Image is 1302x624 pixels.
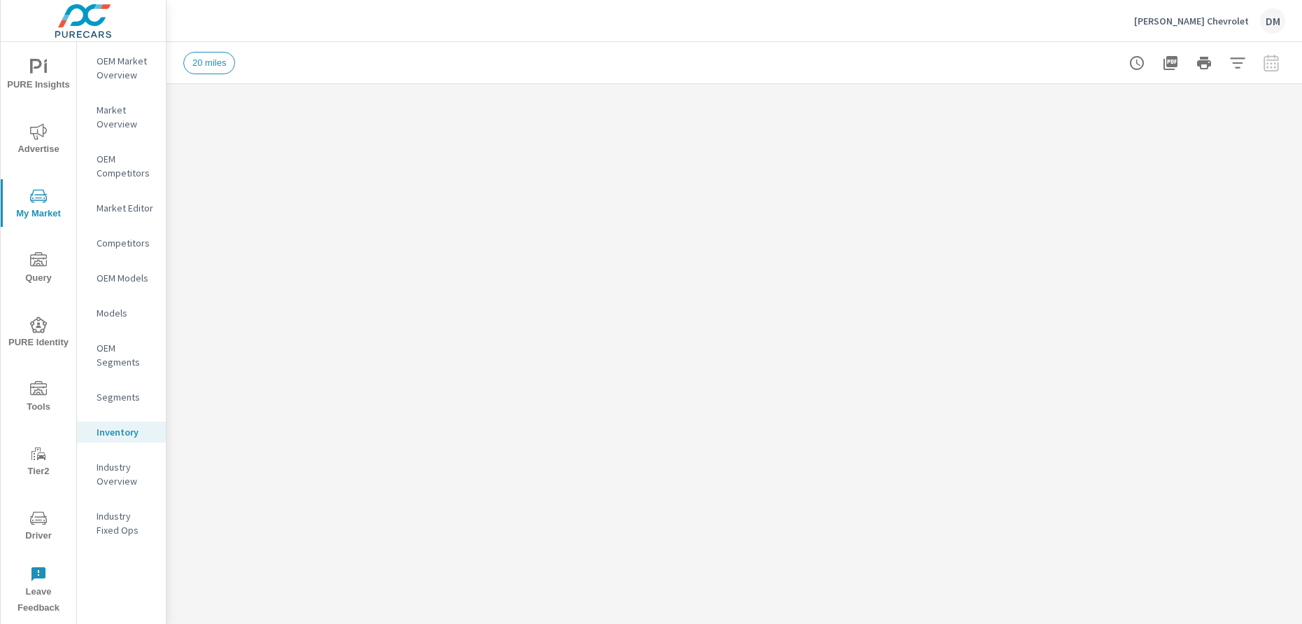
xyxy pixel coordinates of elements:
p: Models [97,306,155,320]
div: Industry Overview [77,457,166,492]
button: Print Report [1190,49,1218,77]
p: Market Overview [97,103,155,131]
p: Market Editor [97,201,155,215]
div: Segments [77,387,166,408]
p: Segments [97,390,155,404]
div: OEM Segments [77,338,166,373]
span: PURE Insights [5,59,72,93]
div: Market Overview [77,99,166,134]
button: Apply Filters [1224,49,1252,77]
button: "Export Report to PDF" [1156,49,1184,77]
p: Industry Fixed Ops [97,509,155,537]
div: DM [1260,8,1285,34]
p: Industry Overview [97,460,155,488]
div: Industry Fixed Ops [77,506,166,541]
div: nav menu [1,42,76,622]
span: PURE Identity [5,317,72,351]
span: 20 miles [184,57,234,68]
span: My Market [5,188,72,222]
span: Advertise [5,123,72,158]
span: Tier2 [5,445,72,480]
span: Driver [5,510,72,544]
p: Inventory [97,425,155,439]
div: Inventory [77,422,166,443]
p: OEM Competitors [97,152,155,180]
div: OEM Market Overview [77,50,166,85]
div: Market Editor [77,197,166,219]
div: Models [77,303,166,324]
p: OEM Models [97,271,155,285]
div: OEM Models [77,268,166,289]
p: Competitors [97,236,155,250]
span: Leave Feedback [5,566,72,616]
div: Competitors [77,233,166,254]
span: Query [5,252,72,286]
span: Tools [5,381,72,415]
p: OEM Segments [97,341,155,369]
div: OEM Competitors [77,148,166,183]
p: OEM Market Overview [97,54,155,82]
p: [PERSON_NAME] Chevrolet [1134,15,1249,27]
